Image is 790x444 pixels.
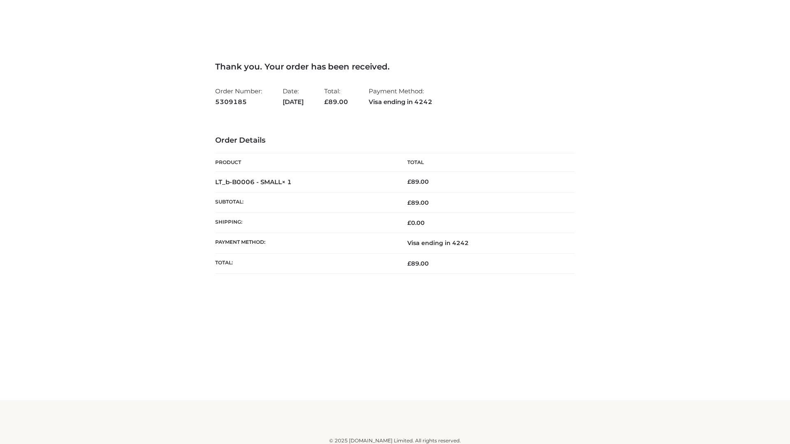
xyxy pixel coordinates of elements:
li: Order Number: [215,84,262,109]
th: Product [215,153,395,172]
th: Shipping: [215,213,395,233]
strong: [DATE] [283,97,304,107]
span: £ [407,219,411,227]
strong: Visa ending in 4242 [369,97,432,107]
th: Payment method: [215,233,395,253]
h3: Thank you. Your order has been received. [215,62,575,72]
bdi: 0.00 [407,219,425,227]
li: Payment Method: [369,84,432,109]
strong: 5309185 [215,97,262,107]
h3: Order Details [215,136,575,145]
li: Date: [283,84,304,109]
span: 89.00 [324,98,348,106]
td: Visa ending in 4242 [395,233,575,253]
th: Total [395,153,575,172]
span: £ [407,178,411,185]
span: 89.00 [407,260,429,267]
bdi: 89.00 [407,178,429,185]
strong: LT_b-B0006 - SMALL [215,178,292,186]
li: Total: [324,84,348,109]
th: Total: [215,253,395,273]
span: 89.00 [407,199,429,206]
span: £ [324,98,328,106]
th: Subtotal: [215,192,395,213]
span: £ [407,260,411,267]
span: £ [407,199,411,206]
strong: × 1 [282,178,292,186]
